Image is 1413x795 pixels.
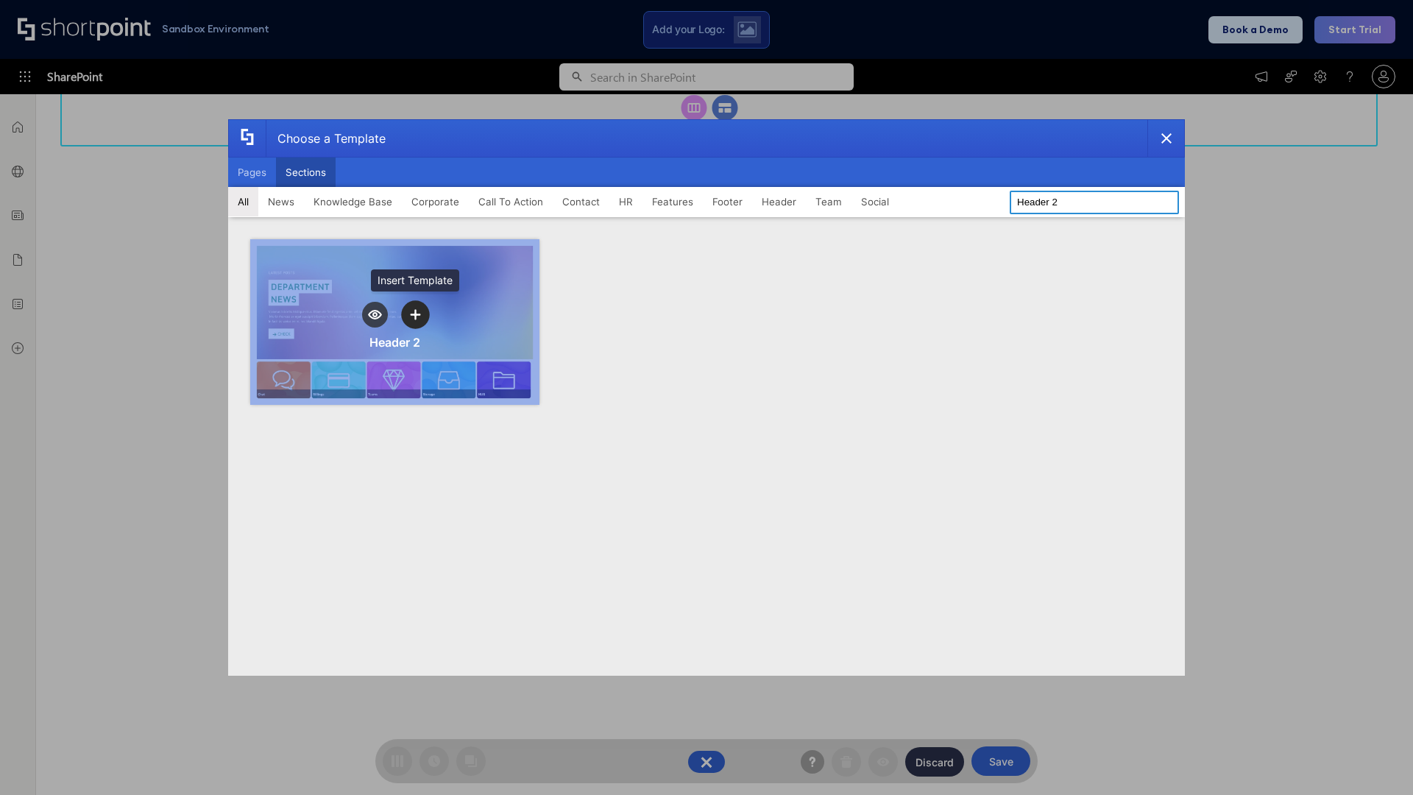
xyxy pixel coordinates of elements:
[703,187,752,216] button: Footer
[1010,191,1179,214] input: Search
[1339,724,1413,795] iframe: Chat Widget
[258,187,304,216] button: News
[228,119,1185,676] div: template selector
[402,187,469,216] button: Corporate
[642,187,703,216] button: Features
[228,158,276,187] button: Pages
[276,158,336,187] button: Sections
[304,187,402,216] button: Knowledge Base
[851,187,899,216] button: Social
[609,187,642,216] button: HR
[553,187,609,216] button: Contact
[469,187,553,216] button: Call To Action
[369,335,420,350] div: Header 2
[228,187,258,216] button: All
[806,187,851,216] button: Team
[752,187,806,216] button: Header
[266,120,386,157] div: Choose a Template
